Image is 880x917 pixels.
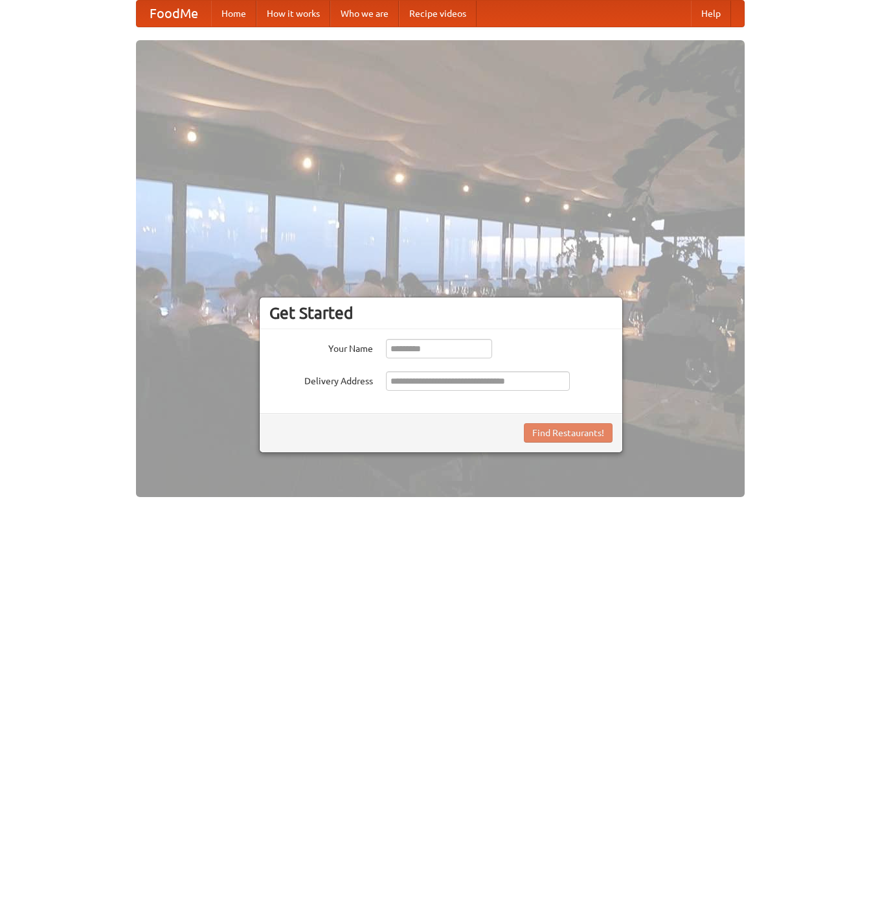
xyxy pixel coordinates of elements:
[137,1,211,27] a: FoodMe
[256,1,330,27] a: How it works
[269,371,373,388] label: Delivery Address
[524,423,613,443] button: Find Restaurants!
[211,1,256,27] a: Home
[330,1,399,27] a: Who we are
[399,1,477,27] a: Recipe videos
[691,1,731,27] a: Help
[269,303,613,323] h3: Get Started
[269,339,373,355] label: Your Name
